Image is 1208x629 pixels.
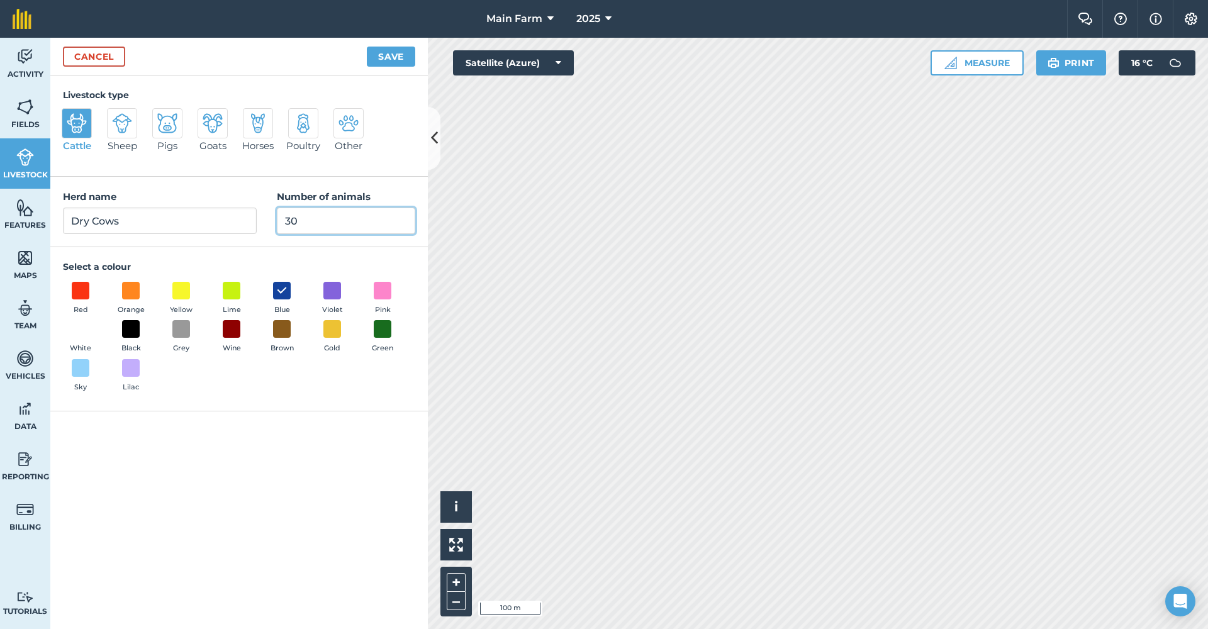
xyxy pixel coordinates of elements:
img: A question mark icon [1113,13,1128,25]
button: Lime [214,282,249,316]
img: svg+xml;base64,PD94bWwgdmVyc2lvbj0iMS4wIiBlbmNvZGluZz0idXRmLTgiPz4KPCEtLSBHZW5lcmF0b3I6IEFkb2JlIE... [16,47,34,66]
span: Sky [74,382,87,393]
strong: Herd name [63,191,116,203]
img: svg+xml;base64,PHN2ZyB4bWxucz0iaHR0cDovL3d3dy53My5vcmcvMjAwMC9zdmciIHdpZHRoPSIxOCIgaGVpZ2h0PSIyNC... [276,283,288,298]
img: svg+xml;base64,PHN2ZyB4bWxucz0iaHR0cDovL3d3dy53My5vcmcvMjAwMC9zdmciIHdpZHRoPSI1NiIgaGVpZ2h0PSI2MC... [16,198,34,217]
div: Open Intercom Messenger [1165,586,1195,616]
button: Red [63,282,98,316]
h4: Livestock type [63,88,415,102]
span: Grey [173,343,189,354]
span: Goats [199,138,226,153]
span: Gold [324,343,340,354]
button: Black [113,320,148,354]
img: svg+xml;base64,PD94bWwgdmVyc2lvbj0iMS4wIiBlbmNvZGluZz0idXRmLTgiPz4KPCEtLSBHZW5lcmF0b3I6IEFkb2JlIE... [248,113,268,133]
img: svg+xml;base64,PD94bWwgdmVyc2lvbj0iMS4wIiBlbmNvZGluZz0idXRmLTgiPz4KPCEtLSBHZW5lcmF0b3I6IEFkb2JlIE... [157,113,177,133]
span: 2025 [576,11,600,26]
button: Yellow [164,282,199,316]
button: Save [367,47,415,67]
img: Four arrows, one pointing top left, one top right, one bottom right and the last bottom left [449,538,463,552]
span: 16 ° C [1131,50,1153,75]
span: Blue [274,304,290,316]
span: Orange [118,304,145,316]
strong: Number of animals [277,191,371,203]
button: Print [1036,50,1107,75]
button: + [447,573,466,592]
img: svg+xml;base64,PD94bWwgdmVyc2lvbj0iMS4wIiBlbmNvZGluZz0idXRmLTgiPz4KPCEtLSBHZW5lcmF0b3I6IEFkb2JlIE... [203,113,223,133]
button: 16 °C [1119,50,1195,75]
span: Yellow [170,304,193,316]
span: White [70,343,91,354]
button: Green [365,320,400,354]
a: Cancel [63,47,125,67]
img: svg+xml;base64,PD94bWwgdmVyc2lvbj0iMS4wIiBlbmNvZGluZz0idXRmLTgiPz4KPCEtLSBHZW5lcmF0b3I6IEFkb2JlIE... [293,113,313,133]
span: Horses [242,138,274,153]
span: Pigs [157,138,177,153]
button: Sky [63,359,98,393]
span: Lilac [123,382,139,393]
img: svg+xml;base64,PD94bWwgdmVyc2lvbj0iMS4wIiBlbmNvZGluZz0idXRmLTgiPz4KPCEtLSBHZW5lcmF0b3I6IEFkb2JlIE... [112,113,132,133]
button: i [440,491,472,523]
span: Black [121,343,141,354]
img: svg+xml;base64,PD94bWwgdmVyc2lvbj0iMS4wIiBlbmNvZGluZz0idXRmLTgiPz4KPCEtLSBHZW5lcmF0b3I6IEFkb2JlIE... [16,148,34,167]
img: svg+xml;base64,PD94bWwgdmVyc2lvbj0iMS4wIiBlbmNvZGluZz0idXRmLTgiPz4KPCEtLSBHZW5lcmF0b3I6IEFkb2JlIE... [16,500,34,519]
button: Pink [365,282,400,316]
img: svg+xml;base64,PD94bWwgdmVyc2lvbj0iMS4wIiBlbmNvZGluZz0idXRmLTgiPz4KPCEtLSBHZW5lcmF0b3I6IEFkb2JlIE... [16,349,34,368]
span: Red [74,304,88,316]
img: Ruler icon [944,57,957,69]
img: svg+xml;base64,PD94bWwgdmVyc2lvbj0iMS4wIiBlbmNvZGluZz0idXRmLTgiPz4KPCEtLSBHZW5lcmF0b3I6IEFkb2JlIE... [16,399,34,418]
button: White [63,320,98,354]
img: svg+xml;base64,PD94bWwgdmVyc2lvbj0iMS4wIiBlbmNvZGluZz0idXRmLTgiPz4KPCEtLSBHZW5lcmF0b3I6IEFkb2JlIE... [67,113,87,133]
button: Wine [214,320,249,354]
img: svg+xml;base64,PHN2ZyB4bWxucz0iaHR0cDovL3d3dy53My5vcmcvMjAwMC9zdmciIHdpZHRoPSIxOSIgaGVpZ2h0PSIyNC... [1048,55,1060,70]
button: Brown [264,320,299,354]
img: svg+xml;base64,PD94bWwgdmVyc2lvbj0iMS4wIiBlbmNvZGluZz0idXRmLTgiPz4KPCEtLSBHZW5lcmF0b3I6IEFkb2JlIE... [16,591,34,603]
img: Two speech bubbles overlapping with the left bubble in the forefront [1078,13,1093,25]
button: Lilac [113,359,148,393]
span: Lime [223,304,241,316]
img: fieldmargin Logo [13,9,31,29]
span: Wine [223,343,241,354]
span: i [454,499,458,515]
img: A cog icon [1183,13,1199,25]
button: Grey [164,320,199,354]
button: Satellite (Azure) [453,50,574,75]
button: Gold [315,320,350,354]
span: Poultry [286,138,320,153]
span: Violet [322,304,343,316]
span: Sheep [108,138,137,153]
img: svg+xml;base64,PD94bWwgdmVyc2lvbj0iMS4wIiBlbmNvZGluZz0idXRmLTgiPz4KPCEtLSBHZW5lcmF0b3I6IEFkb2JlIE... [338,113,359,133]
button: Blue [264,282,299,316]
span: Pink [375,304,391,316]
span: Other [335,138,362,153]
img: svg+xml;base64,PD94bWwgdmVyc2lvbj0iMS4wIiBlbmNvZGluZz0idXRmLTgiPz4KPCEtLSBHZW5lcmF0b3I6IEFkb2JlIE... [16,450,34,469]
button: Measure [931,50,1024,75]
span: Brown [271,343,294,354]
span: Green [372,343,393,354]
span: Main Farm [486,11,542,26]
span: Cattle [63,138,91,153]
strong: Select a colour [63,261,131,272]
button: – [447,592,466,610]
button: Violet [315,282,350,316]
img: svg+xml;base64,PHN2ZyB4bWxucz0iaHR0cDovL3d3dy53My5vcmcvMjAwMC9zdmciIHdpZHRoPSI1NiIgaGVpZ2h0PSI2MC... [16,248,34,267]
img: svg+xml;base64,PHN2ZyB4bWxucz0iaHR0cDovL3d3dy53My5vcmcvMjAwMC9zdmciIHdpZHRoPSIxNyIgaGVpZ2h0PSIxNy... [1149,11,1162,26]
img: svg+xml;base64,PHN2ZyB4bWxucz0iaHR0cDovL3d3dy53My5vcmcvMjAwMC9zdmciIHdpZHRoPSI1NiIgaGVpZ2h0PSI2MC... [16,97,34,116]
img: svg+xml;base64,PD94bWwgdmVyc2lvbj0iMS4wIiBlbmNvZGluZz0idXRmLTgiPz4KPCEtLSBHZW5lcmF0b3I6IEFkb2JlIE... [1163,50,1188,75]
img: svg+xml;base64,PD94bWwgdmVyc2lvbj0iMS4wIiBlbmNvZGluZz0idXRmLTgiPz4KPCEtLSBHZW5lcmF0b3I6IEFkb2JlIE... [16,299,34,318]
button: Orange [113,282,148,316]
